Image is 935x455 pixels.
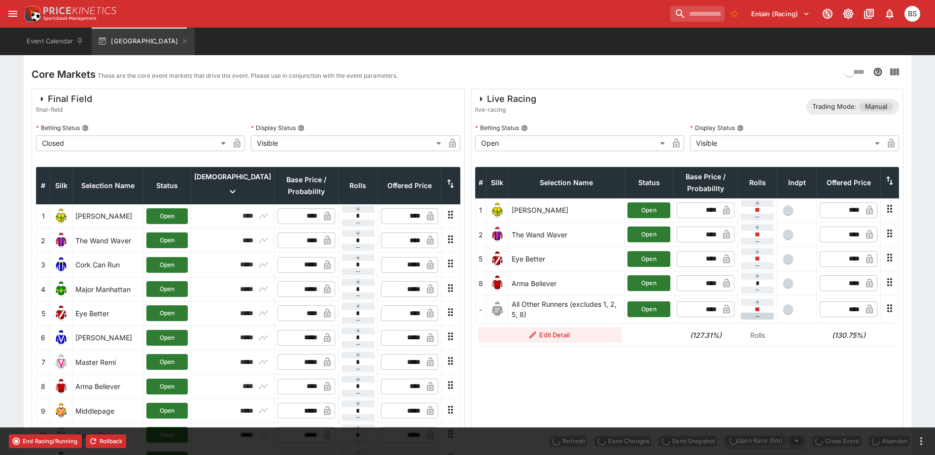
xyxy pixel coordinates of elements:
[36,167,50,204] th: #
[36,301,50,325] td: 5
[53,208,69,224] img: runner 1
[146,257,188,273] button: Open
[4,5,22,23] button: open drawer
[36,105,92,115] span: final-field
[475,198,486,222] td: 1
[624,167,674,198] th: Status
[146,305,188,321] button: Open
[670,6,725,22] input: search
[777,167,817,198] th: Independent
[21,28,90,55] button: Event Calendar
[727,6,742,22] button: No Bookmarks
[904,6,920,22] div: Brendan Scoble
[53,257,69,273] img: runner 3
[627,227,670,242] button: Open
[82,125,89,131] button: Betting Status
[674,167,738,198] th: Base Price / Probability
[475,167,486,198] th: #
[86,434,126,448] button: Rollback
[251,135,444,151] div: Visible
[53,330,69,346] img: runner 6
[146,208,188,224] button: Open
[475,135,668,151] div: Open
[521,125,528,131] button: Betting Status
[53,354,69,370] img: runner 7
[627,275,670,291] button: Open
[478,327,622,343] button: Edit Detail
[508,223,624,247] td: The Wand Waver
[72,277,143,301] td: Major Manhattan
[72,301,143,325] td: Eye Better
[36,228,50,253] td: 2
[475,105,536,115] span: live-racing
[508,198,624,222] td: [PERSON_NAME]
[489,301,505,317] img: blank-silk.png
[475,271,486,295] td: 8
[72,374,143,398] td: Arma Believer
[489,202,505,218] img: runner 1
[298,125,305,131] button: Display Status
[32,68,96,81] h4: Core Markets
[146,354,188,370] button: Open
[915,435,927,447] button: more
[859,102,893,112] span: Manual
[723,434,806,448] div: split button
[43,7,116,14] img: PriceKinetics
[146,232,188,248] button: Open
[36,124,80,132] p: Betting Status
[475,247,486,271] td: 5
[43,16,97,21] img: Sportsbook Management
[489,275,505,291] img: runner 8
[486,167,508,198] th: Silk
[72,398,143,422] td: Middlepage
[881,5,899,23] button: Notifications
[839,5,857,23] button: Toggle light/dark mode
[738,167,777,198] th: Rolls
[812,102,857,112] p: Trading Mode:
[339,167,378,204] th: Rolls
[275,167,339,204] th: Base Price / Probability
[36,325,50,350] td: 6
[9,434,82,448] button: End Racing/Running
[860,5,878,23] button: Documentation
[53,379,69,394] img: runner 8
[36,398,50,422] td: 9
[741,330,774,340] p: Rolls
[901,3,923,25] button: Brendan Scoble
[627,301,670,317] button: Open
[475,93,536,105] div: Live Racing
[53,281,69,297] img: runner 4
[53,232,69,248] img: runner 2
[475,124,519,132] p: Betting Status
[72,228,143,253] td: The Wand Waver
[508,271,624,295] td: Arma Believer
[475,223,486,247] td: 2
[72,350,143,374] td: Master Remi
[72,253,143,277] td: Cork Can Run
[146,403,188,419] button: Open
[72,325,143,350] td: [PERSON_NAME]
[72,423,143,447] td: Purest Copper
[627,202,670,218] button: Open
[92,28,195,55] button: [GEOGRAPHIC_DATA]
[36,350,50,374] td: 7
[867,435,911,445] span: Mark an event as closed and abandoned.
[36,93,92,105] div: Final Field
[72,204,143,228] td: [PERSON_NAME]
[36,253,50,277] td: 3
[820,330,878,340] h6: (130.75%)
[251,124,296,132] p: Display Status
[36,277,50,301] td: 4
[677,330,735,340] h6: (127.31%)
[475,295,486,324] td: -
[36,374,50,398] td: 8
[146,379,188,394] button: Open
[508,295,624,324] td: All Other Runners (excludes 1, 2, 5, 8)
[690,135,883,151] div: Visible
[53,403,69,419] img: runner 9
[737,125,744,131] button: Display Status
[489,251,505,267] img: runner 5
[508,247,624,271] td: Eye Better
[627,251,670,267] button: Open
[98,71,398,81] p: These are the core event markets that drive the event. Please use in conjunction with the event p...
